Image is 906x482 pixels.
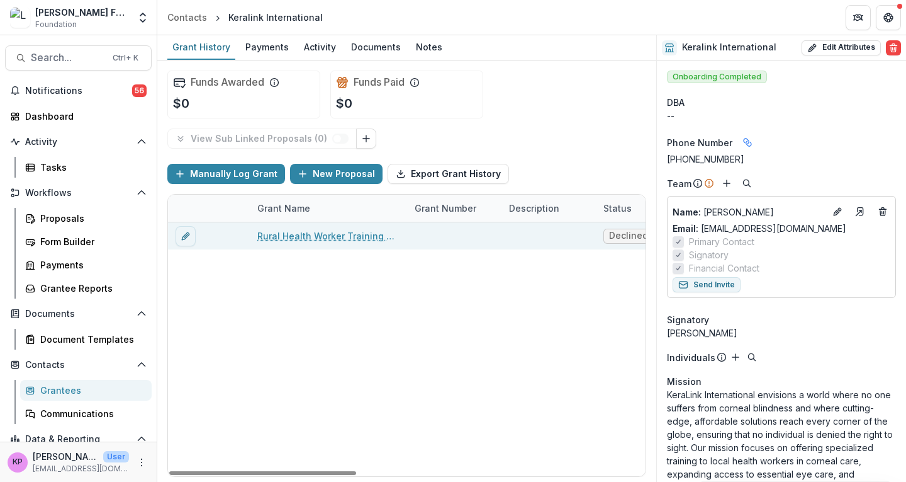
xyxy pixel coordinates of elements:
span: Notifications [25,86,132,96]
a: Notes [411,35,447,60]
button: Deletes [875,204,890,219]
p: User [103,451,129,462]
a: Go to contact [850,202,870,222]
a: Documents [346,35,406,60]
div: Tasks [40,161,142,174]
span: Phone Number [667,136,732,149]
button: Manually Log Grant [167,164,285,184]
button: Open Documents [5,304,152,324]
img: Lavelle Fund for the Blind [10,8,30,28]
nav: breadcrumb [162,8,328,26]
button: Send Invite [673,277,741,292]
div: Description [501,195,596,222]
a: Rural Health Worker Training Program [257,229,400,243]
p: $0 [336,94,352,113]
div: [PERSON_NAME] Fund for the Blind [35,6,129,19]
div: Keralink International [228,11,323,24]
button: More [134,455,149,470]
div: Grant Number [407,195,501,222]
a: Document Templates [20,329,152,350]
p: Individuals [667,351,715,364]
div: [PHONE_NUMBER] [667,152,896,166]
div: Notes [411,38,447,56]
span: 56 [132,84,147,97]
span: Signatory [667,313,709,326]
div: Proposals [40,212,142,225]
span: Signatory [689,248,729,261]
button: Add [728,350,743,365]
span: Financial Contact [689,261,759,275]
button: Edit Attributes [802,40,881,55]
div: Documents [346,38,406,56]
a: Activity [299,35,341,60]
div: Dashboard [25,110,142,123]
a: Form Builder [20,231,152,252]
button: Search [739,176,754,191]
p: View Sub Linked Proposals ( 0 ) [191,134,332,144]
div: Activity [299,38,341,56]
a: Grant History [167,35,235,60]
a: Name: [PERSON_NAME] [673,205,825,219]
div: Grant History [167,38,235,56]
div: Status [596,202,639,215]
a: Communications [20,403,152,424]
button: Export Grant History [388,164,509,184]
div: Grant Name [250,195,407,222]
div: Khanh Phan [13,458,23,466]
button: Link Grants [356,129,376,149]
button: Linked binding [737,132,758,152]
button: Notifications56 [5,81,152,101]
button: Add [719,176,734,191]
div: Grantee Reports [40,282,142,295]
div: Description [501,202,567,215]
div: [PERSON_NAME] [667,326,896,340]
a: Dashboard [5,106,152,127]
div: Grant Number [407,202,484,215]
p: [EMAIL_ADDRESS][DOMAIN_NAME] [33,463,129,474]
button: Open Contacts [5,355,152,375]
button: edit [176,226,196,246]
span: Onboarding Completed [667,71,767,83]
span: Mission [667,375,702,388]
div: Payments [40,258,142,272]
button: Open Data & Reporting [5,429,152,449]
div: Contacts [167,11,207,24]
span: Workflows [25,188,131,198]
button: Open entity switcher [134,5,152,30]
span: Foundation [35,19,77,30]
span: Name : [673,207,701,217]
a: Proposals [20,208,152,229]
span: Email: [673,223,698,234]
div: Status [596,195,690,222]
div: Ctrl + K [110,51,141,65]
p: [PERSON_NAME] [673,205,825,219]
div: Communications [40,407,142,420]
p: $0 [173,94,189,113]
a: Tasks [20,157,152,178]
a: Email: [EMAIL_ADDRESS][DOMAIN_NAME] [673,222,846,235]
span: Search... [31,52,105,64]
p: [PERSON_NAME] [33,450,98,463]
h2: Keralink International [682,42,776,53]
h2: Funds Paid [354,76,405,88]
div: Grant Name [250,202,318,215]
span: DBA [667,96,685,109]
span: Activity [25,137,131,147]
button: Get Help [876,5,901,30]
div: Grantees [40,384,142,397]
h2: Funds Awarded [191,76,264,88]
a: Grantees [20,380,152,401]
span: Contacts [25,360,131,370]
a: Grantee Reports [20,278,152,299]
button: Open Workflows [5,183,152,203]
button: Search [744,350,759,365]
span: Primary Contact [689,235,754,248]
button: Edit [830,204,845,219]
p: Team [667,177,691,190]
button: View Sub Linked Proposals (0) [167,129,357,149]
button: New Proposal [290,164,383,184]
span: Declined [609,231,648,241]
